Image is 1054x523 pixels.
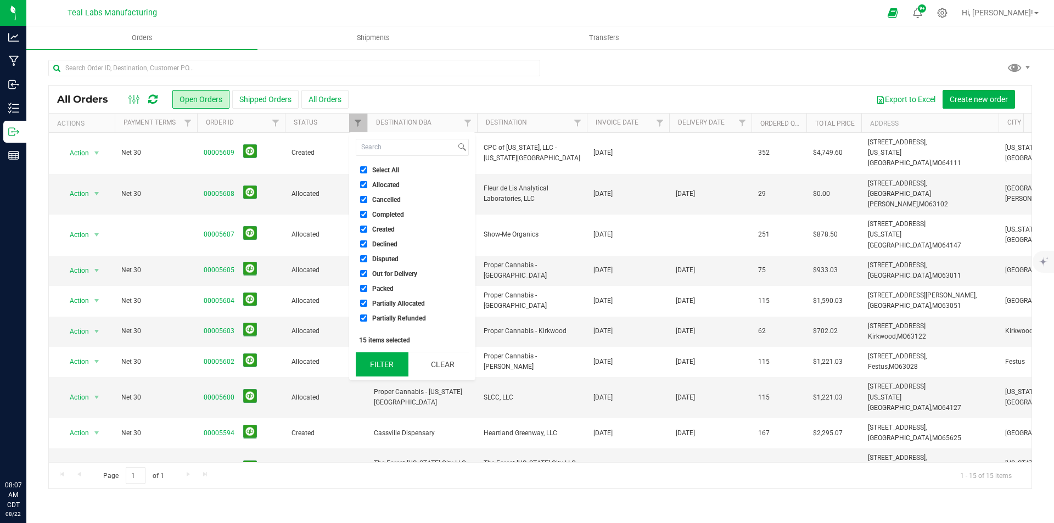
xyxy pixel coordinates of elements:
a: 00005609 [204,148,234,158]
span: $878.50 [813,229,838,240]
span: Created [291,428,361,438]
span: Orders [117,33,167,43]
span: Allocated [291,265,361,275]
span: Action [60,461,89,476]
span: 115 [758,392,770,403]
span: The Forest [US_STATE] City LLC - [GEOGRAPHIC_DATA] [484,458,580,479]
a: Filter [349,114,367,132]
span: [GEOGRAPHIC_DATA], [868,302,932,310]
span: [STREET_ADDRESS], [868,261,927,269]
inline-svg: Analytics [8,32,19,43]
span: 1 - 15 of 15 items [951,467,1021,483]
span: 64147 [942,241,961,249]
a: 00005607 [204,229,234,240]
span: Allocated [291,392,361,403]
span: Heartland Greenway, LLC [484,428,580,438]
span: Net 30 [121,428,190,438]
span: 64127 [942,404,961,412]
a: City [1007,119,1021,126]
span: Teal Labs Manufacturing [68,8,157,18]
span: [DATE] [676,265,695,275]
span: Net 30 [121,392,190,403]
span: MO [897,333,907,340]
span: MO [932,434,942,442]
span: 75 [758,265,766,275]
span: 29 [758,189,766,199]
span: [STREET_ADDRESS], [868,179,927,187]
span: Partially Refunded [372,315,426,322]
span: [DATE] [593,265,613,275]
span: [STREET_ADDRESS][PERSON_NAME], [868,291,977,299]
span: Action [60,390,89,405]
span: $702.02 [813,326,838,336]
span: $2,295.07 [813,428,843,438]
span: Create new order [950,95,1008,104]
span: Proper Cannabis - [PERSON_NAME] [484,351,580,372]
span: [US_STATE][GEOGRAPHIC_DATA], [868,149,932,167]
span: $0.00 [813,189,830,199]
button: Open Orders [172,90,229,109]
span: [DATE] [593,428,613,438]
span: 64111 [942,159,961,167]
input: Select All [360,166,367,173]
span: [STREET_ADDRESS], [868,454,927,462]
span: Proper Cannabis - [US_STATE][GEOGRAPHIC_DATA] [374,387,470,408]
span: Declined [372,241,397,248]
a: Ordered qty [760,120,803,127]
button: Clear [416,352,469,376]
span: [DATE] [593,148,613,158]
span: Page of 1 [94,467,173,484]
span: 9+ [920,7,924,11]
input: Cancelled [360,196,367,203]
inline-svg: Reports [8,150,19,161]
span: 352 [758,148,770,158]
span: Created [372,226,395,233]
button: Export to Excel [869,90,943,109]
span: Net 30 [121,357,190,367]
span: Action [60,293,89,308]
span: Open Ecommerce Menu [881,2,905,24]
span: Fleur de Lis Analytical Laboratories, LLC [484,183,580,204]
span: [DATE] [676,357,695,367]
input: Completed [360,211,367,218]
input: Search Order ID, Destination, Customer PO... [48,60,540,76]
span: Proper Cannabis - [GEOGRAPHIC_DATA] [484,290,580,311]
input: Packed [360,285,367,292]
a: Destination [486,119,527,126]
span: [DATE] [593,357,613,367]
span: MO [932,302,942,310]
inline-svg: Inbound [8,79,19,90]
button: Shipped Orders [232,90,299,109]
span: MO [932,159,942,167]
span: $4,749.60 [813,148,843,158]
span: MO [919,200,929,208]
span: Transfers [574,33,634,43]
a: 00005605 [204,265,234,275]
span: Proper Cannabis - Kirkwood [484,326,580,336]
span: 65625 [942,434,961,442]
span: MO [932,404,942,412]
inline-svg: Outbound [8,126,19,137]
span: [GEOGRAPHIC_DATA], [868,434,932,442]
span: Disputed [372,256,399,262]
span: [DATE] [676,326,695,336]
span: [DATE] [593,296,613,306]
span: [DATE] [593,229,613,240]
span: Action [60,186,89,201]
span: Packed [372,285,394,292]
div: Actions [57,120,110,127]
a: Filter [267,114,285,132]
th: Address [861,114,999,133]
a: Destination DBA [376,119,431,126]
span: Net 30 [121,296,190,306]
span: Net 30 [121,326,190,336]
span: Proper Cannabis - [GEOGRAPHIC_DATA] [484,260,580,281]
span: select [90,145,104,161]
span: [DATE] [593,189,613,199]
a: 00005608 [204,189,234,199]
span: All Orders [57,93,119,105]
input: Disputed [360,255,367,262]
span: 63102 [929,200,948,208]
span: $1,221.03 [813,392,843,403]
a: Invoice Date [596,119,638,126]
